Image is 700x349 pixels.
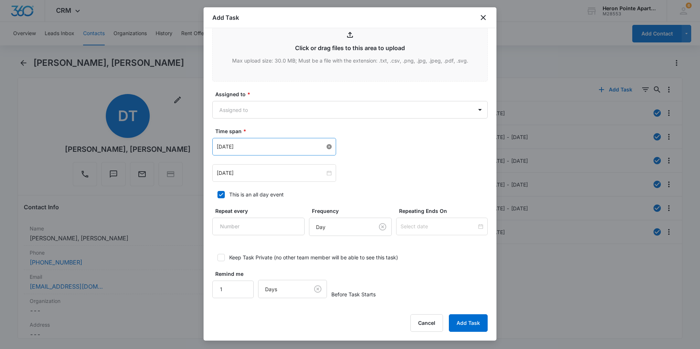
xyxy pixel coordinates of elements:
[399,207,491,215] label: Repeating Ends On
[449,314,488,332] button: Add Task
[217,169,325,177] input: May 18, 2022
[212,281,254,298] input: Number
[377,221,388,233] button: Clear
[312,283,324,295] button: Clear
[327,144,332,149] span: close-circle
[215,207,308,215] label: Repeat every
[312,207,395,215] label: Frequency
[215,127,491,135] label: Time span
[215,90,491,98] label: Assigned to
[212,13,239,22] h1: Add Task
[401,222,477,230] input: Select date
[410,314,443,332] button: Cancel
[217,143,325,151] input: May 18, 2022
[479,13,488,22] button: close
[229,254,398,261] div: Keep Task Private (no other team member will be able to see this task)
[229,191,284,198] div: This is an all day event
[215,270,257,278] label: Remind me
[331,290,376,298] span: Before Task Starts
[212,218,305,235] input: Number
